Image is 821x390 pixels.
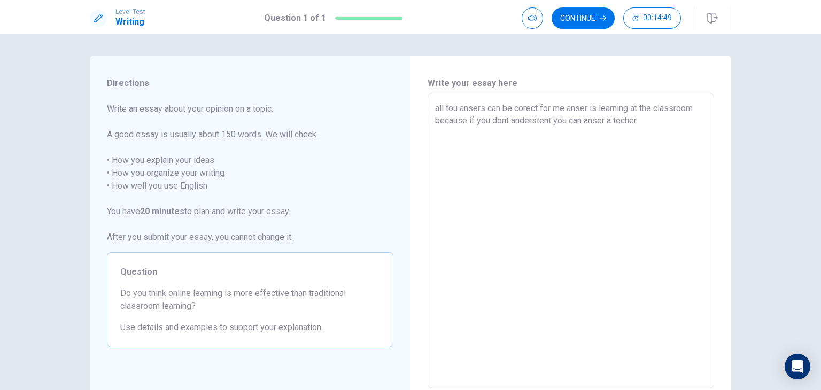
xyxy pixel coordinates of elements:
[552,7,615,29] button: Continue
[120,287,380,313] span: Do you think online learning is more effective than traditional classroom learning?
[115,15,145,28] h1: Writing
[120,266,380,278] span: Question
[140,206,184,216] strong: 20 minutes
[115,8,145,15] span: Level Test
[107,77,393,90] span: Directions
[435,102,707,380] textarea: all tou ansers can be corect for me anser is learning at the classroom because if you dont anders...
[107,103,393,244] span: Write an essay about your opinion on a topic. A good essay is usually about 150 words. We will ch...
[264,12,326,25] h1: Question 1 of 1
[120,321,380,334] span: Use details and examples to support your explanation.
[623,7,681,29] button: 00:14:49
[428,77,714,90] h6: Write your essay here
[643,14,672,22] span: 00:14:49
[785,354,810,379] div: Open Intercom Messenger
